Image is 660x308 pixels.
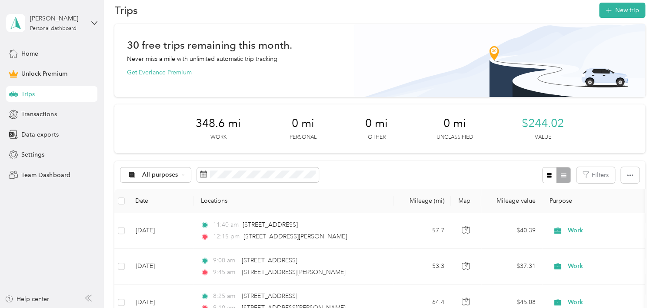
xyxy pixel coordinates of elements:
[196,117,241,131] span: 348.6 mi
[127,54,277,64] p: Never miss a mile with unlimited automatic trip tracking
[127,68,191,77] button: Get Everlance Premium
[599,3,645,18] button: New trip
[393,189,451,213] th: Mileage (mi)
[243,221,298,228] span: [STREET_ADDRESS]
[213,256,238,265] span: 9:00 am
[127,40,292,50] h1: 30 free trips remaining this month.
[21,90,35,99] span: Trips
[30,26,77,31] div: Personal dashboard
[213,220,239,230] span: 11:40 am
[21,171,70,180] span: Team Dashboard
[21,110,57,119] span: Transactions
[393,213,451,249] td: 57.7
[437,134,473,141] p: Unclassified
[367,134,385,141] p: Other
[243,233,347,240] span: [STREET_ADDRESS][PERSON_NAME]
[5,295,49,304] button: Help center
[481,213,542,249] td: $40.39
[481,189,542,213] th: Mileage value
[242,292,297,300] span: [STREET_ADDRESS]
[114,6,137,15] h1: Trips
[128,249,193,285] td: [DATE]
[443,117,466,131] span: 0 mi
[213,291,238,301] span: 8:25 am
[193,189,393,213] th: Locations
[611,259,660,308] iframe: Everlance-gr Chat Button Frame
[568,226,647,235] span: Work
[128,189,193,213] th: Date
[568,261,647,271] span: Work
[21,130,58,139] span: Data exports
[21,49,38,58] span: Home
[213,268,238,277] span: 9:45 am
[210,134,226,141] p: Work
[365,117,388,131] span: 0 mi
[534,134,551,141] p: Value
[393,249,451,285] td: 53.3
[354,24,645,97] img: Banner
[522,117,564,131] span: $244.02
[292,117,314,131] span: 0 mi
[21,150,44,159] span: Settings
[242,268,345,276] span: [STREET_ADDRESS][PERSON_NAME]
[30,14,84,23] div: [PERSON_NAME]
[451,189,481,213] th: Map
[577,167,615,183] button: Filters
[21,69,67,78] span: Unlock Premium
[128,213,193,249] td: [DATE]
[290,134,317,141] p: Personal
[481,249,542,285] td: $37.31
[568,298,647,307] span: Work
[213,232,240,241] span: 12:15 pm
[142,172,178,178] span: All purposes
[242,257,297,264] span: [STREET_ADDRESS]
